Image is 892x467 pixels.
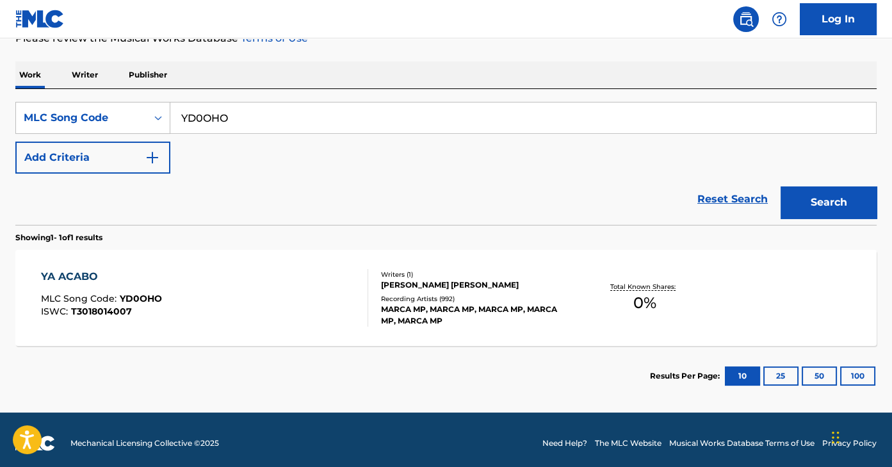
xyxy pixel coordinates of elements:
[840,366,875,386] button: 100
[542,438,587,449] a: Need Help?
[125,61,171,88] p: Publisher
[24,110,139,126] div: MLC Song Code
[68,61,102,88] p: Writer
[772,12,787,27] img: help
[15,232,102,243] p: Showing 1 - 1 of 1 results
[71,306,132,317] span: T3018014007
[738,12,754,27] img: search
[650,370,723,382] p: Results Per Page:
[15,10,65,28] img: MLC Logo
[120,293,162,304] span: YD0OHO
[380,279,572,291] div: [PERSON_NAME] [PERSON_NAME]
[669,438,815,449] a: Musical Works Database Terms of Use
[380,270,572,279] div: Writers ( 1 )
[15,142,170,174] button: Add Criteria
[733,6,759,32] a: Public Search
[15,61,45,88] p: Work
[766,6,792,32] div: Help
[145,150,160,165] img: 9d2ae6d4665cec9f34b9.svg
[41,269,162,284] div: YA ACABO
[763,366,799,386] button: 25
[610,282,679,291] p: Total Known Shares:
[800,3,877,35] a: Log In
[15,31,877,46] p: Please review the Musical Works Database
[781,186,877,218] button: Search
[41,306,71,317] span: ISWC :
[41,293,120,304] span: MLC Song Code :
[725,366,760,386] button: 10
[380,294,572,304] div: Recording Artists ( 992 )
[380,304,572,327] div: MARCA MP, MARCA MP, MARCA MP, MARCA MP, MARCA MP
[15,250,877,346] a: YA ACABOMLC Song Code:YD0OHOISWC:T3018014007Writers (1)[PERSON_NAME] [PERSON_NAME]Recording Artis...
[15,102,877,225] form: Search Form
[802,366,837,386] button: 50
[822,438,877,449] a: Privacy Policy
[70,438,219,449] span: Mechanical Licensing Collective © 2025
[633,291,656,315] span: 0 %
[828,406,892,467] iframe: Chat Widget
[691,185,774,213] a: Reset Search
[595,438,661,449] a: The MLC Website
[832,418,839,457] div: Drag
